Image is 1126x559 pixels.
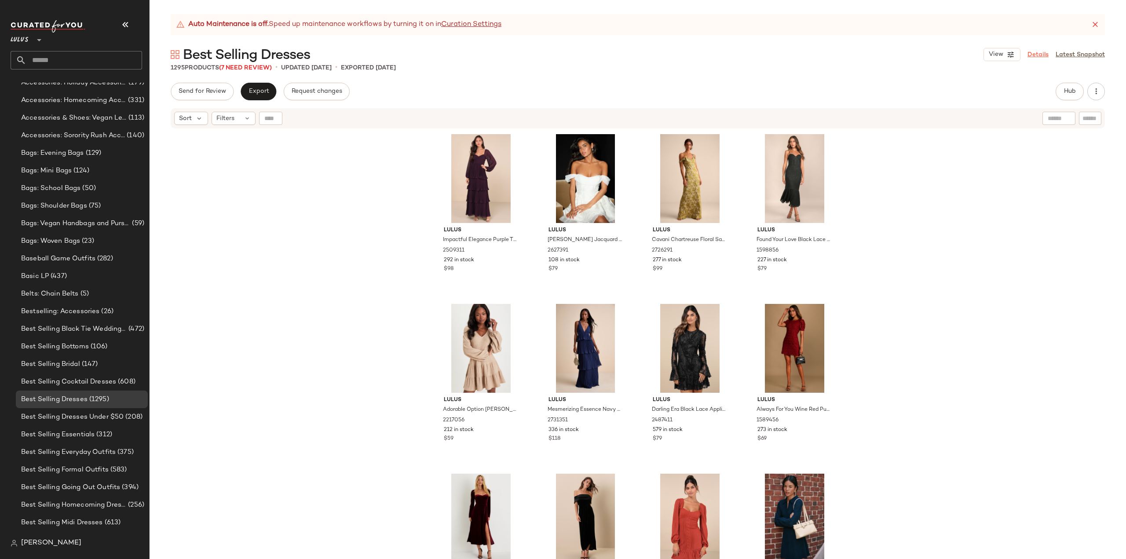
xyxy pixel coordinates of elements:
[21,219,130,229] span: Bags: Vegan Handbags and Purses
[21,236,80,246] span: Bags: Woven Bags
[178,88,226,95] span: Send for Review
[21,482,120,493] span: Best Selling Going Out Outfits
[653,256,682,264] span: 277 in stock
[11,540,18,547] img: svg%3e
[444,426,474,434] span: 212 in stock
[11,30,29,46] span: Lulus
[750,304,839,393] img: 7727541_1589456.jpg
[216,114,234,123] span: Filters
[335,62,337,73] span: •
[109,465,127,475] span: (583)
[1027,50,1049,59] a: Details
[653,396,727,404] span: Lulus
[87,201,101,211] span: (75)
[441,19,501,30] a: Curation Settings
[120,482,139,493] span: (394)
[130,219,144,229] span: (59)
[21,359,80,369] span: Best Selling Bridal
[652,236,726,244] span: Cavani Chartreuse Floral Satin Asymmetrical Maxi Dress
[548,247,568,255] span: 2627391
[652,406,726,414] span: Darling Era Black Lace Applique Long Sleeve Ruffled Mini Dress
[548,417,568,424] span: 2731351
[757,265,767,273] span: $79
[653,227,727,234] span: Lulus
[757,236,831,244] span: Found Your Love Black Lace Sleeveless Trumpet Midi Dress
[548,396,623,404] span: Lulus
[21,395,88,405] span: Best Selling Dresses
[21,342,89,352] span: Best Selling Bottoms
[21,377,116,387] span: Best Selling Cocktail Dresses
[80,359,98,369] span: (147)
[21,412,124,422] span: Best Selling Dresses Under $50
[21,538,81,548] span: [PERSON_NAME]
[188,19,269,30] strong: Auto Maintenance is off.
[125,131,144,141] span: (140)
[548,227,623,234] span: Lulus
[21,113,127,123] span: Accessories & Shoes: Vegan Leather
[444,265,453,273] span: $98
[444,435,453,443] span: $59
[548,406,622,414] span: Mesmerizing Essence Navy Pleated Backless Tiered Maxi Dress
[21,500,126,510] span: Best Selling Homecoming Dresses
[127,324,144,334] span: (472)
[444,256,474,264] span: 292 in stock
[179,114,192,123] span: Sort
[281,63,332,73] p: updated [DATE]
[757,406,831,414] span: Always For You Wine Red Puff Sleeve Mini Dress
[99,307,113,317] span: (26)
[21,201,87,211] span: Bags: Shoulder Bags
[750,134,839,223] img: 12365101_1598856.jpg
[84,148,102,158] span: (129)
[653,265,662,273] span: $99
[176,19,501,30] div: Speed up maintenance workflows by turning it on in
[443,236,517,244] span: Impactful Elegance Purple Tiered Balloon Sleeve Maxi Dress
[21,289,79,299] span: Belts: Chain Belts
[21,131,125,141] span: Accessories: Sorority Rush Accessories
[95,254,113,264] span: (282)
[127,113,144,123] span: (113)
[21,430,95,440] span: Best Selling Essentials
[49,271,67,281] span: (437)
[541,304,630,393] img: 2731351_02_front_2025-09-15.jpg
[341,63,396,73] p: Exported [DATE]
[219,65,272,71] span: (7 Need Review)
[72,166,89,176] span: (124)
[241,83,276,100] button: Export
[124,412,143,422] span: (208)
[1056,50,1105,59] a: Latest Snapshot
[21,307,99,317] span: Bestselling: Accessories
[116,447,134,457] span: (375)
[757,426,787,434] span: 273 in stock
[21,465,109,475] span: Best Selling Formal Outfits
[248,88,269,95] span: Export
[171,50,179,59] img: svg%3e
[21,95,126,106] span: Accessories: Homecoming Accessories
[80,183,96,194] span: (50)
[443,247,464,255] span: 2509311
[21,447,116,457] span: Best Selling Everyday Outfits
[21,78,127,88] span: Accessories: Holiday Accessories
[95,430,112,440] span: (312)
[444,396,518,404] span: Lulus
[541,134,630,223] img: 2627391_01_hero_2025-06-12.jpg
[183,47,310,64] span: Best Selling Dresses
[437,134,525,223] img: 12053541_2509311.jpg
[988,51,1003,58] span: View
[21,183,80,194] span: Bags: School Bags
[548,426,579,434] span: 336 in stock
[127,78,144,88] span: (179)
[757,396,832,404] span: Lulus
[444,227,518,234] span: Lulus
[21,518,103,528] span: Best Selling Midi Dresses
[171,63,272,73] div: Products
[548,265,558,273] span: $79
[21,166,72,176] span: Bags: Mini Bags
[171,83,234,100] button: Send for Review
[103,518,121,528] span: (613)
[757,417,779,424] span: 1589456
[21,324,127,334] span: Best Selling Black Tie Wedding Guest
[548,256,580,264] span: 108 in stock
[275,62,278,73] span: •
[89,342,108,352] span: (106)
[983,48,1020,61] button: View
